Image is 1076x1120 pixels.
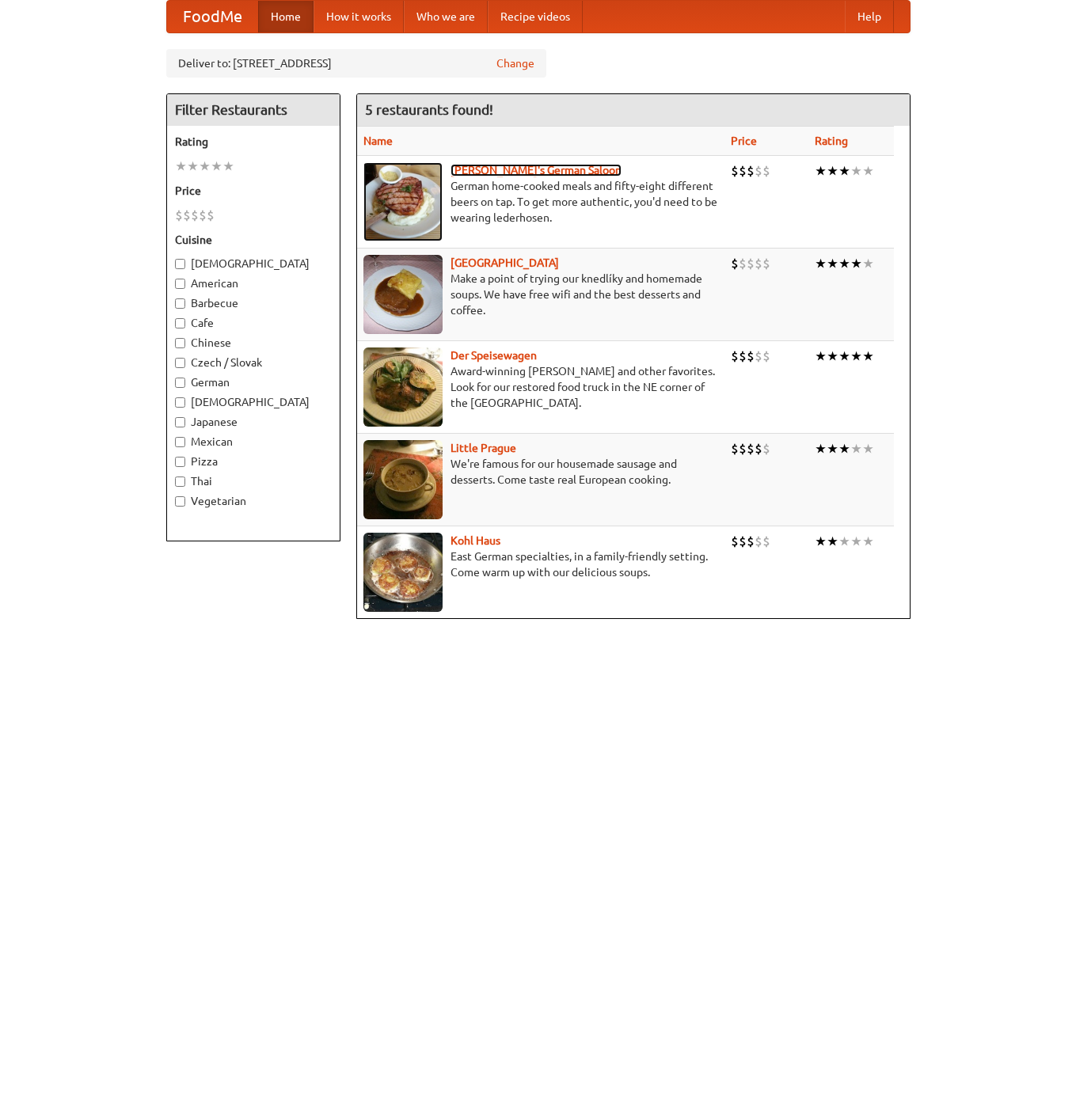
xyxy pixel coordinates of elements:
[363,533,443,612] img: kohlhaus.jpg
[762,347,770,365] li: $
[191,207,199,224] li: $
[755,162,762,180] li: $
[175,457,185,467] input: Pizza
[747,162,755,180] li: $
[731,135,757,147] a: Price
[175,476,185,487] input: Thai
[838,440,850,457] li: ★
[167,1,258,32] a: FoodMe
[175,158,187,175] li: ★
[187,158,199,175] li: ★
[175,414,332,430] label: Japanese
[211,158,222,175] li: ★
[175,279,185,289] input: American
[827,347,838,365] li: ★
[175,295,332,311] label: Barbecue
[199,207,207,224] li: $
[451,256,559,269] a: [GEOGRAPHIC_DATA]
[207,207,215,224] li: $
[862,440,874,457] li: ★
[862,347,874,365] li: ★
[815,533,827,550] li: ★
[363,271,718,318] p: Make a point of trying our knedlíky and homemade soups. We have free wifi and the best desserts a...
[175,355,332,370] label: Czech / Slovak
[739,533,747,550] li: $
[222,158,234,175] li: ★
[850,255,862,272] li: ★
[363,178,718,226] p: German home-cooked meals and fifty-eight different beers on tap. To get more authentic, you'd nee...
[183,207,191,224] li: $
[496,55,534,71] a: Change
[451,349,537,362] a: Der Speisewagen
[827,162,838,180] li: ★
[363,549,718,580] p: East German specialties, in a family-friendly setting. Come warm up with our delicious soups.
[862,255,874,272] li: ★
[175,335,332,351] label: Chinese
[175,298,185,309] input: Barbecue
[731,440,739,457] li: $
[175,437,185,447] input: Mexican
[175,259,185,269] input: [DEMOGRAPHIC_DATA]
[363,456,718,488] p: We're famous for our housemade sausage and desserts. Come taste real European cooking.
[175,496,185,507] input: Vegetarian
[175,338,185,348] input: Chinese
[175,473,332,489] label: Thai
[850,162,862,180] li: ★
[488,1,583,32] a: Recipe videos
[838,162,850,180] li: ★
[451,534,500,547] a: Kohl Haus
[755,255,762,272] li: $
[175,374,332,390] label: German
[175,315,332,331] label: Cafe
[363,135,393,147] a: Name
[815,255,827,272] li: ★
[739,255,747,272] li: $
[175,434,332,450] label: Mexican
[175,318,185,328] input: Cafe
[175,183,332,199] h5: Price
[827,533,838,550] li: ★
[815,440,827,457] li: ★
[862,162,874,180] li: ★
[175,493,332,509] label: Vegetarian
[731,255,739,272] li: $
[827,440,838,457] li: ★
[404,1,488,32] a: Who we are
[363,255,443,334] img: czechpoint.jpg
[175,378,185,388] input: German
[755,347,762,365] li: $
[762,533,770,550] li: $
[762,440,770,457] li: $
[815,347,827,365] li: ★
[363,347,443,427] img: speisewagen.jpg
[314,1,404,32] a: How it works
[739,440,747,457] li: $
[258,1,314,32] a: Home
[451,442,516,454] a: Little Prague
[850,440,862,457] li: ★
[731,162,739,180] li: $
[363,162,443,241] img: esthers.jpg
[862,533,874,550] li: ★
[175,275,332,291] label: American
[175,134,332,150] h5: Rating
[755,440,762,457] li: $
[365,102,493,117] ng-pluralize: 5 restaurants found!
[850,347,862,365] li: ★
[762,162,770,180] li: $
[451,164,622,177] a: [PERSON_NAME]'s German Saloon
[838,347,850,365] li: ★
[175,256,332,271] label: [DEMOGRAPHIC_DATA]
[850,533,862,550] li: ★
[815,135,848,147] a: Rating
[838,255,850,272] li: ★
[838,533,850,550] li: ★
[175,397,185,408] input: [DEMOGRAPHIC_DATA]
[199,158,211,175] li: ★
[747,533,755,550] li: $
